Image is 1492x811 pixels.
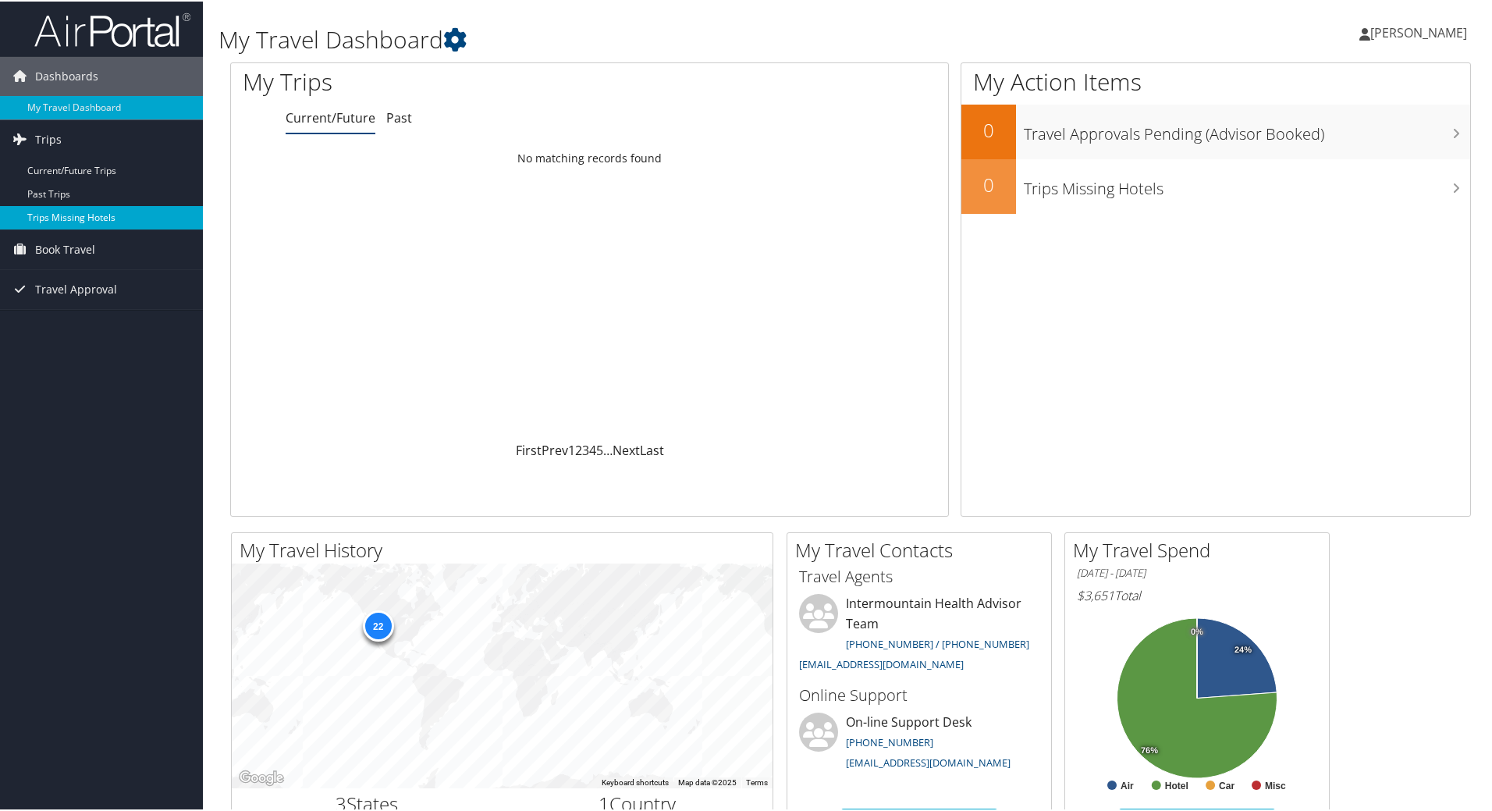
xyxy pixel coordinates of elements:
a: 0Travel Approvals Pending (Advisor Booked) [961,103,1470,158]
a: [PHONE_NUMBER] [846,734,933,748]
text: Air [1121,779,1134,790]
tspan: 24% [1234,644,1252,653]
h1: My Trips [243,64,638,97]
a: First [516,440,542,457]
a: Open this area in Google Maps (opens a new window) [236,767,287,787]
img: airportal-logo.png [34,10,190,47]
img: Google [236,767,287,787]
h2: My Travel History [240,535,773,562]
li: On-line Support Desk [791,711,1047,775]
h2: 0 [961,170,1016,197]
h3: Travel Approvals Pending (Advisor Booked) [1024,114,1470,144]
text: Car [1219,779,1234,790]
span: Travel Approval [35,269,117,308]
h1: My Action Items [961,64,1470,97]
a: 2 [575,440,582,457]
span: $3,651 [1077,585,1114,603]
a: Next [613,440,640,457]
td: No matching records found [231,143,948,171]
a: Last [640,440,664,457]
a: 0Trips Missing Hotels [961,158,1470,212]
span: Trips [35,119,62,158]
h2: My Travel Contacts [795,535,1051,562]
span: [PERSON_NAME] [1370,23,1467,40]
a: 1 [568,440,575,457]
tspan: 76% [1141,745,1158,754]
a: [EMAIL_ADDRESS][DOMAIN_NAME] [799,656,964,670]
h6: [DATE] - [DATE] [1077,564,1317,579]
span: Dashboards [35,55,98,94]
h3: Trips Missing Hotels [1024,169,1470,198]
text: Hotel [1165,779,1188,790]
a: 4 [589,440,596,457]
button: Keyboard shortcuts [602,776,669,787]
span: Map data ©2025 [678,777,737,785]
a: [PHONE_NUMBER] / [PHONE_NUMBER] [846,635,1029,649]
tspan: 0% [1191,626,1203,635]
a: Terms (opens in new tab) [746,777,768,785]
a: Past [386,108,412,125]
span: Book Travel [35,229,95,268]
text: Misc [1265,779,1286,790]
a: [EMAIL_ADDRESS][DOMAIN_NAME] [846,754,1011,768]
h3: Online Support [799,683,1039,705]
a: [PERSON_NAME] [1359,8,1483,55]
a: Prev [542,440,568,457]
h3: Travel Agents [799,564,1039,586]
h2: My Travel Spend [1073,535,1329,562]
h1: My Travel Dashboard [218,22,1061,55]
span: … [603,440,613,457]
a: 3 [582,440,589,457]
a: Current/Future [286,108,375,125]
h6: Total [1077,585,1317,603]
div: 22 [362,609,393,640]
h2: 0 [961,116,1016,142]
a: 5 [596,440,603,457]
li: Intermountain Health Advisor Team [791,592,1047,676]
